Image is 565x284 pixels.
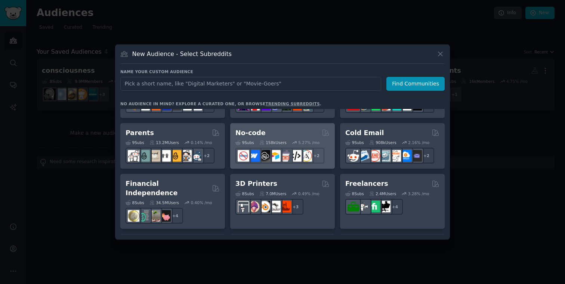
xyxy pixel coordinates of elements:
[126,179,209,197] h2: Financial Independence
[387,199,403,215] div: + 4
[159,210,171,222] img: fatFIRE
[368,150,380,162] img: LeadGeneration
[259,140,287,145] div: 158k Users
[149,150,160,162] img: beyondthebump
[298,191,319,196] div: 0.49 % /mo
[259,150,270,162] img: NoCodeSaaS
[369,140,396,145] div: 908k Users
[199,148,214,163] div: + 2
[149,200,179,205] div: 34.5M Users
[170,150,181,162] img: NewParents
[348,201,359,212] img: forhire
[235,191,254,196] div: 8 Sub s
[159,150,171,162] img: toddlers
[235,179,277,188] h2: 3D Printers
[149,140,179,145] div: 13.2M Users
[235,140,254,145] div: 9 Sub s
[358,201,370,212] img: freelance_forhire
[238,150,249,162] img: nocode
[345,128,384,138] h2: Cold Email
[298,140,319,145] div: 5.27 % /mo
[126,128,154,138] h2: Parents
[389,150,401,162] img: b2b_sales
[309,148,324,163] div: + 2
[138,150,150,162] img: SingleParents
[126,140,144,145] div: 9 Sub s
[191,150,202,162] img: Parents
[358,150,370,162] img: Emailmarketing
[259,201,270,212] img: blender
[300,150,312,162] img: Adalo
[128,150,139,162] img: daddit
[167,208,183,224] div: + 4
[126,200,144,205] div: 8 Sub s
[149,210,160,222] img: Fire
[269,201,281,212] img: ender3
[280,201,291,212] img: FixMyPrint
[248,150,260,162] img: webflow
[345,191,364,196] div: 8 Sub s
[400,150,411,162] img: B2BSaaS
[408,191,429,196] div: 3.28 % /mo
[419,148,434,163] div: + 2
[408,140,429,145] div: 2.16 % /mo
[369,191,396,196] div: 2.4M Users
[348,150,359,162] img: sales
[345,179,388,188] h2: Freelancers
[238,201,249,212] img: 3Dprinting
[386,77,445,91] button: Find Communities
[128,210,139,222] img: UKPersonalFinance
[248,201,260,212] img: 3Dmodeling
[138,210,150,222] img: FinancialPlanning
[120,69,445,74] h3: Name your custom audience
[191,140,212,145] div: 0.14 % /mo
[191,200,212,205] div: 0.40 % /mo
[290,150,302,162] img: NoCodeMovement
[368,201,380,212] img: Fiverr
[132,50,232,58] h3: New Audience - Select Subreddits
[120,101,321,106] div: No audience in mind? Explore a curated one, or browse .
[379,201,390,212] img: Freelancers
[280,150,291,162] img: nocodelowcode
[410,150,422,162] img: EmailOutreach
[265,102,319,106] a: trending subreddits
[269,150,281,162] img: Airtable
[259,191,287,196] div: 7.0M Users
[120,77,381,91] input: Pick a short name, like "Digital Marketers" or "Movie-Goers"
[345,140,364,145] div: 9 Sub s
[235,128,266,138] h2: No-code
[379,150,390,162] img: coldemail
[180,150,192,162] img: parentsofmultiples
[288,199,303,215] div: + 3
